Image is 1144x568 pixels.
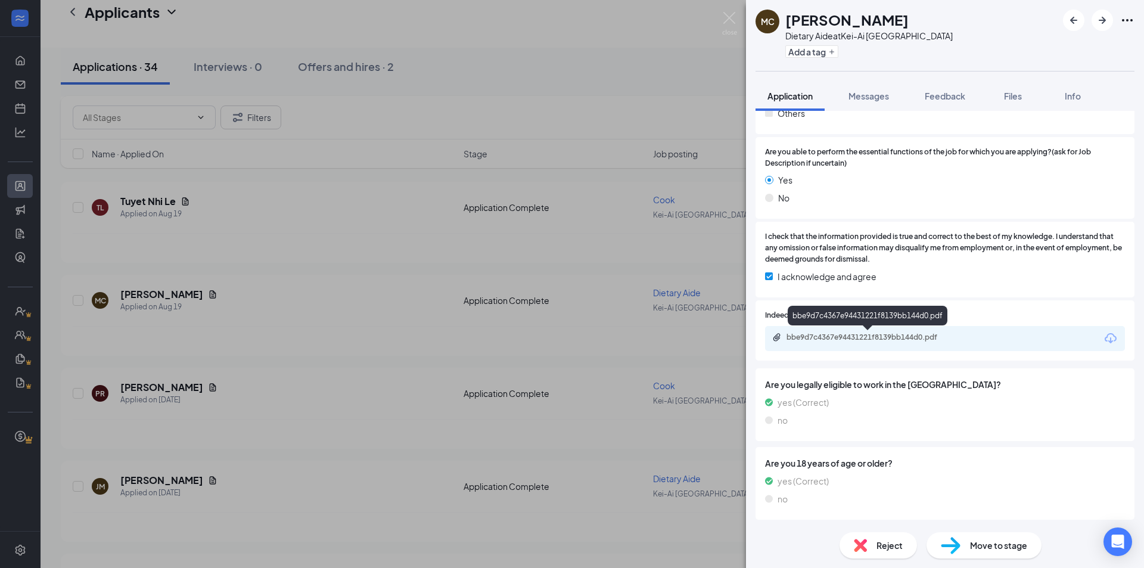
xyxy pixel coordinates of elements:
[765,231,1125,265] span: I check that the information provided is true and correct to the best of my knowledge. I understa...
[828,48,835,55] svg: Plus
[778,474,829,488] span: yes (Correct)
[765,378,1125,391] span: Are you legally eligible to work in the [GEOGRAPHIC_DATA]?
[785,30,953,42] div: Dietary Aide at Kei-Ai [GEOGRAPHIC_DATA]
[1067,13,1081,27] svg: ArrowLeftNew
[778,396,829,409] span: yes (Correct)
[1095,13,1109,27] svg: ArrowRight
[1004,91,1022,101] span: Files
[778,107,805,120] span: Others
[772,333,965,344] a: Paperclipbbe9d7c4367e94431221f8139bb144d0.pdf
[1103,331,1118,346] svg: Download
[778,414,788,427] span: no
[970,539,1027,552] span: Move to stage
[786,333,953,342] div: bbe9d7c4367e94431221f8139bb144d0.pdf
[876,539,903,552] span: Reject
[778,492,788,505] span: no
[761,15,775,27] div: MC
[1092,10,1113,31] button: ArrowRight
[778,173,792,187] span: Yes
[1120,13,1134,27] svg: Ellipses
[778,270,876,283] span: I acknowledge and agree
[785,45,838,58] button: PlusAdd a tag
[785,10,909,30] h1: [PERSON_NAME]
[788,306,947,325] div: bbe9d7c4367e94431221f8139bb144d0.pdf
[767,91,813,101] span: Application
[848,91,889,101] span: Messages
[765,457,1125,470] span: Are you 18 years of age or older?
[925,91,965,101] span: Feedback
[765,310,817,321] span: Indeed Resume
[772,333,782,342] svg: Paperclip
[1063,10,1084,31] button: ArrowLeftNew
[778,191,789,204] span: No
[1103,527,1132,556] div: Open Intercom Messenger
[1065,91,1081,101] span: Info
[765,147,1125,169] span: Are you able to perform the essential functions of the job for which you are applying?(ask for Jo...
